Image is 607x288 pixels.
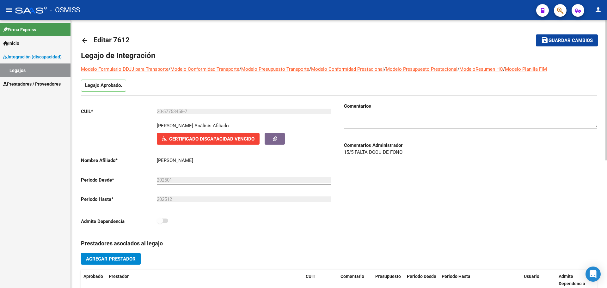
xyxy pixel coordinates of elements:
mat-icon: save [541,36,549,44]
h3: Comentarios [344,103,597,110]
h3: Comentarios Administrador [344,142,597,149]
mat-icon: arrow_back [81,37,89,44]
span: Integración (discapacidad) [3,53,62,60]
span: Guardar cambios [549,38,593,44]
p: 15/5 FALTA DOCU DE FONO [344,149,597,156]
a: ModeloResumen HC [459,66,503,72]
span: Agregar Prestador [86,256,136,262]
h3: Prestadores asociados al legajo [81,239,597,248]
p: CUIL [81,108,157,115]
a: Modelo Formulario DDJJ para Transporte [81,66,169,72]
span: Editar 7612 [94,36,130,44]
span: Presupuesto [375,274,401,279]
span: Firma Express [3,26,36,33]
mat-icon: menu [5,6,13,14]
mat-icon: person [594,6,602,14]
span: CUIT [306,274,316,279]
span: Usuario [524,274,539,279]
p: Admite Dependencia [81,218,157,225]
p: Legajo Aprobado. [81,80,126,92]
p: Nombre Afiliado [81,157,157,164]
span: Admite Dependencia [559,274,585,286]
p: Periodo Desde [81,177,157,183]
button: Agregar Prestador [81,253,141,265]
span: Periodo Hasta [442,274,470,279]
span: Inicio [3,40,19,47]
span: Certificado Discapacidad Vencido [169,136,254,142]
a: Modelo Presupuesto Prestacional [386,66,457,72]
a: Modelo Presupuesto Transporte [241,66,309,72]
a: Modelo Planilla FIM [505,66,547,72]
a: Modelo Conformidad Prestacional [311,66,384,72]
p: [PERSON_NAME] [157,122,193,129]
span: Prestador [109,274,129,279]
div: Open Intercom Messenger [586,267,601,282]
a: Modelo Conformidad Transporte [170,66,239,72]
span: Aprobado [83,274,103,279]
h1: Legajo de Integración [81,51,597,61]
div: Análisis Afiliado [194,122,229,129]
span: Periodo Desde [407,274,436,279]
p: Periodo Hasta [81,196,157,203]
button: Certificado Discapacidad Vencido [157,133,260,145]
span: Prestadores / Proveedores [3,81,61,87]
span: Comentario [340,274,364,279]
button: Guardar cambios [536,34,598,46]
span: - OSMISS [50,3,80,17]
